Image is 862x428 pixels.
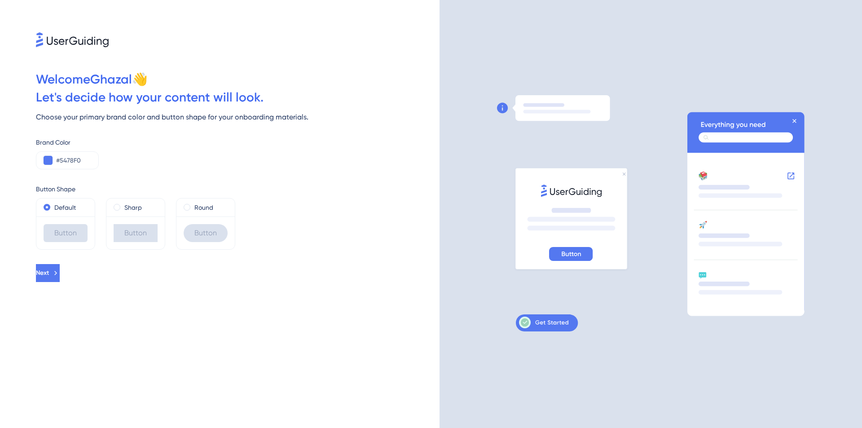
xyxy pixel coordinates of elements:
[194,202,213,213] label: Round
[184,224,228,242] div: Button
[114,224,158,242] div: Button
[36,268,49,278] span: Next
[36,184,440,194] div: Button Shape
[36,137,440,148] div: Brand Color
[44,224,88,242] div: Button
[36,71,440,88] div: Welcome Ghazal 👋
[36,88,440,106] div: Let ' s decide how your content will look.
[124,202,142,213] label: Sharp
[36,264,60,282] button: Next
[54,202,76,213] label: Default
[36,112,440,123] div: Choose your primary brand color and button shape for your onboarding materials.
